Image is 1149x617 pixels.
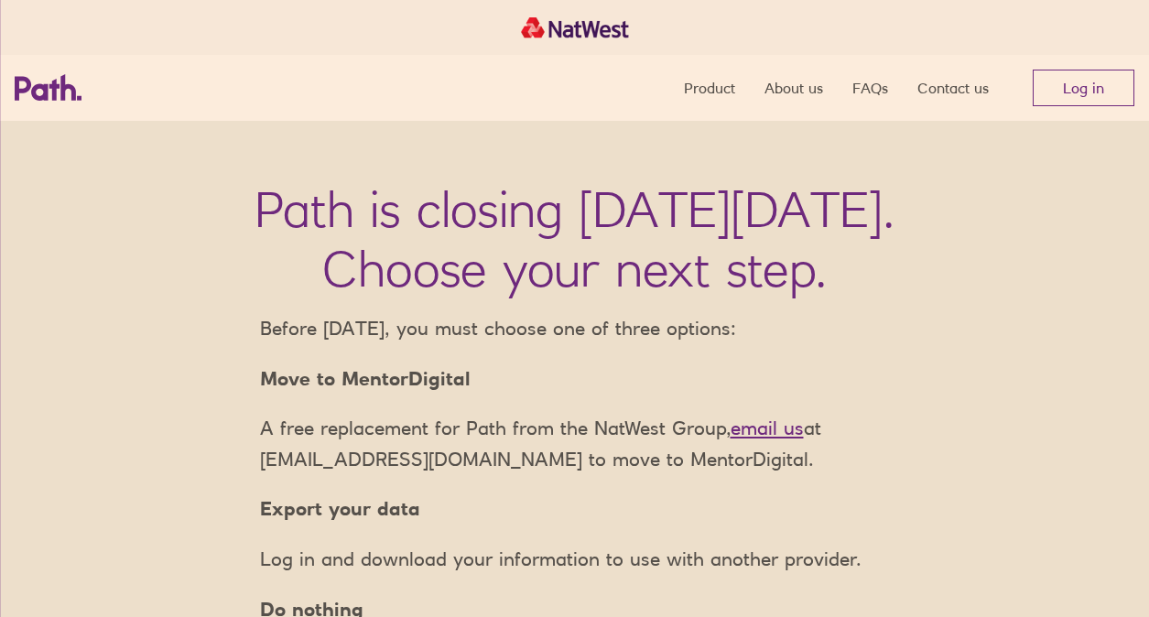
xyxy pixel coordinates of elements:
[1033,70,1134,106] a: Log in
[260,497,420,520] strong: Export your data
[255,179,894,298] h1: Path is closing [DATE][DATE]. Choose your next step.
[917,55,989,121] a: Contact us
[852,55,888,121] a: FAQs
[764,55,823,121] a: About us
[245,313,905,344] p: Before [DATE], you must choose one of three options:
[245,413,905,474] p: A free replacement for Path from the NatWest Group, at [EMAIL_ADDRESS][DOMAIN_NAME] to move to Me...
[260,367,471,390] strong: Move to MentorDigital
[684,55,735,121] a: Product
[731,417,804,439] a: email us
[245,544,905,575] p: Log in and download your information to use with another provider.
